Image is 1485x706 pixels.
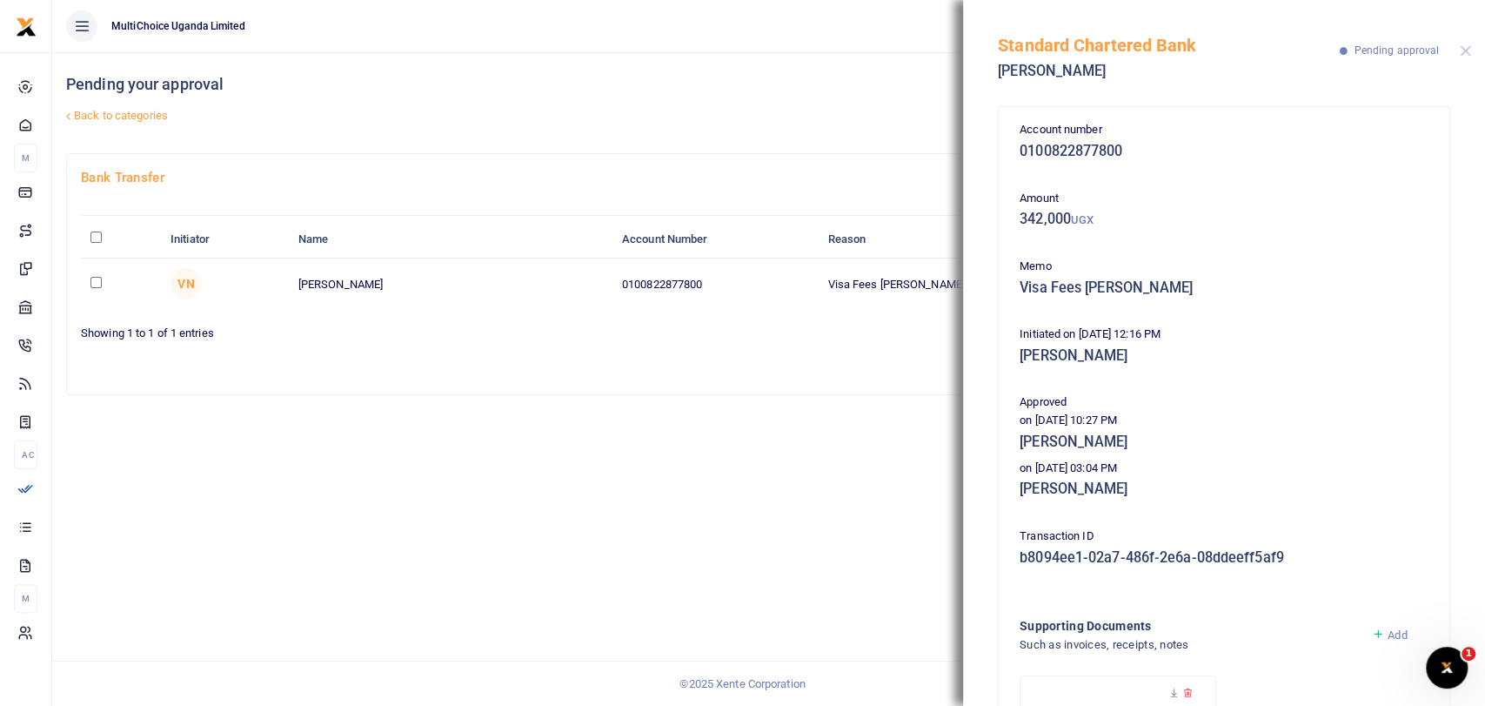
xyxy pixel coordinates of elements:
[818,259,997,309] td: Visa Fees [PERSON_NAME]
[1020,258,1428,276] p: Memo
[16,19,37,32] a: logo-small logo-large logo-large
[289,259,612,309] td: [PERSON_NAME]
[1020,434,1428,451] h5: [PERSON_NAME]
[161,221,289,259] th: Initiator: activate to sort column ascending
[1071,213,1094,226] small: UGX
[1020,481,1428,498] h5: [PERSON_NAME]
[1020,279,1428,297] h5: Visa Fees [PERSON_NAME]
[1020,460,1428,478] p: on [DATE] 03:04 PM
[1462,647,1475,661] span: 1
[1020,190,1428,208] p: Amount
[612,259,819,309] td: 0100822877800
[1020,326,1428,344] p: Initiated on [DATE] 12:16 PM
[1020,121,1428,139] p: Account number
[104,18,252,34] span: MultiChoice Uganda Limited
[66,75,998,94] h4: Pending your approval
[1020,211,1428,228] h5: 342,000
[1388,629,1407,642] span: Add
[1460,45,1471,57] button: Close
[1020,549,1428,567] h5: b8094ee1-02a7-486f-2e6a-08ddeeff5af9
[14,584,37,613] li: M
[1426,647,1468,689] iframe: Intercom live chat
[1020,412,1428,430] p: on [DATE] 10:27 PM
[998,35,1340,56] h5: Standard Chartered Bank
[14,440,37,469] li: Ac
[1020,616,1358,635] h4: Supporting Documents
[171,268,202,299] span: Valeria Namyenya
[818,221,997,259] th: Reason: activate to sort column ascending
[612,221,819,259] th: Account Number: activate to sort column ascending
[81,221,161,259] th: : activate to sort column descending
[16,17,37,37] img: logo-small
[14,144,37,172] li: M
[1020,635,1358,655] h4: Such as invoices, receipts, notes
[289,221,612,259] th: Name: activate to sort column ascending
[1020,393,1428,412] p: Approved
[1020,528,1428,546] p: Transaction ID
[1020,347,1428,365] h5: [PERSON_NAME]
[1020,143,1428,160] h5: 0100822877800
[62,101,998,131] a: Back to categories
[81,315,762,342] div: Showing 1 to 1 of 1 entries
[998,63,1340,80] h5: [PERSON_NAME]
[1354,44,1439,57] span: Pending approval
[1372,629,1408,642] a: Add
[81,168,1456,187] h4: Bank Transfer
